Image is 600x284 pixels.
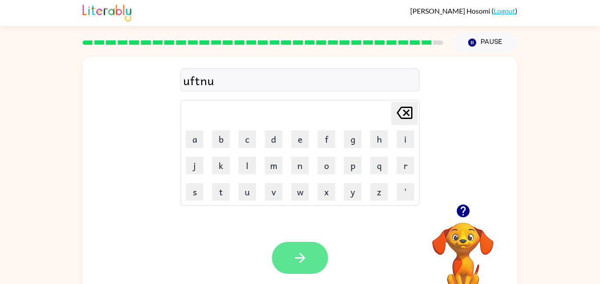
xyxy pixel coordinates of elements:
[186,183,203,201] button: s
[454,32,517,53] button: Pause
[494,7,515,15] a: Logout
[397,183,414,201] button: '
[265,183,282,201] button: v
[370,183,388,201] button: z
[265,157,282,174] button: m
[212,157,230,174] button: k
[410,7,517,15] div: ( )
[318,130,335,148] button: f
[397,130,414,148] button: i
[344,130,361,148] button: g
[239,157,256,174] button: l
[186,130,203,148] button: a
[318,157,335,174] button: o
[83,2,131,22] img: Literably
[212,183,230,201] button: t
[370,130,388,148] button: h
[291,157,309,174] button: n
[239,130,256,148] button: c
[265,130,282,148] button: d
[239,183,256,201] button: u
[183,71,417,90] div: uftnu
[186,157,203,174] button: j
[344,183,361,201] button: y
[397,157,414,174] button: r
[318,183,335,201] button: x
[291,183,309,201] button: w
[291,130,309,148] button: e
[410,7,492,15] span: [PERSON_NAME] Hosomi
[344,157,361,174] button: p
[212,130,230,148] button: b
[370,157,388,174] button: q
